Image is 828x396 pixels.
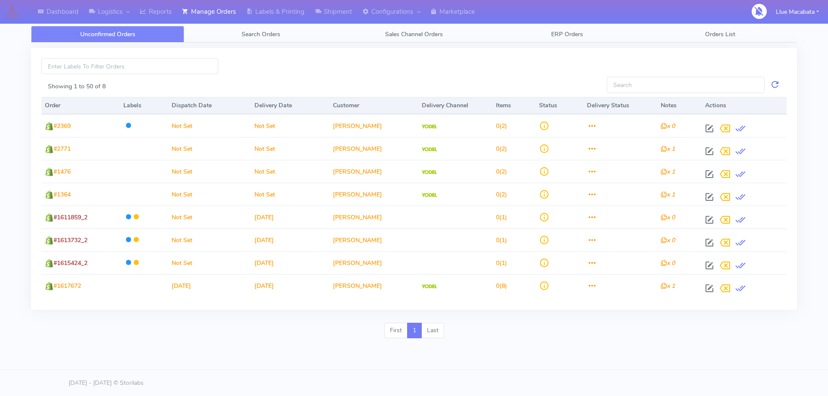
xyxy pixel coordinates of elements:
th: Order [41,97,120,114]
td: [PERSON_NAME] [329,114,418,137]
span: Sales Channel Orders [385,30,443,38]
td: [DATE] [251,206,329,228]
i: x 1 [661,282,675,290]
th: Delivery Status [583,97,657,114]
th: Dispatch Date [168,97,251,114]
img: Yodel [422,125,437,129]
input: Search [607,77,765,93]
td: Not Set [251,137,329,160]
td: Not Set [251,160,329,183]
button: Llue Macabata [769,3,825,21]
span: (8) [496,282,507,290]
td: [DATE] [251,251,329,274]
td: Not Set [251,183,329,206]
th: Status [536,97,583,114]
td: [PERSON_NAME] [329,183,418,206]
td: [DATE] [251,228,329,251]
span: #1611859_2 [53,213,88,221]
span: #1615424_2 [53,259,88,267]
ul: Tabs [31,26,797,43]
td: Not Set [168,114,251,137]
i: x 1 [661,168,675,176]
i: x 1 [661,190,675,199]
i: x 0 [661,259,675,267]
td: Not Set [168,228,251,251]
td: [PERSON_NAME] [329,137,418,160]
th: Customer [329,97,418,114]
span: 0 [496,236,499,244]
a: 1 [407,323,422,338]
span: 0 [496,190,499,199]
span: ERP Orders [551,30,583,38]
td: [PERSON_NAME] [329,251,418,274]
input: Enter Labels To Filter Orders [41,58,218,74]
i: x 0 [661,122,675,130]
span: #1613732_2 [53,236,88,244]
td: [DATE] [168,274,251,297]
th: Delivery Date [251,97,329,114]
span: 0 [496,282,499,290]
td: [PERSON_NAME] [329,274,418,297]
span: (1) [496,213,507,221]
img: Yodel [422,170,437,175]
img: Yodel [422,193,437,197]
label: Showing 1 to 50 of 8 [48,82,106,91]
span: Search Orders [241,30,280,38]
td: Not Set [168,160,251,183]
span: #2771 [53,145,71,153]
th: Actions [702,97,787,114]
td: [PERSON_NAME] [329,228,418,251]
span: (2) [496,122,507,130]
th: Delivery Channel [418,97,492,114]
span: 0 [496,145,499,153]
img: Yodel [422,147,437,152]
td: [PERSON_NAME] [329,206,418,228]
span: #1617672 [53,282,81,290]
td: Not Set [168,206,251,228]
td: [DATE] [251,274,329,297]
td: [PERSON_NAME] [329,160,418,183]
span: #1476 [53,168,71,176]
span: (1) [496,259,507,267]
td: Not Set [251,114,329,137]
span: 0 [496,168,499,176]
td: Not Set [168,137,251,160]
span: (2) [496,168,507,176]
span: 0 [496,259,499,267]
img: Yodel [422,284,437,289]
i: x 0 [661,236,675,244]
span: (1) [496,236,507,244]
i: x 1 [661,145,675,153]
span: Orders List [705,30,735,38]
i: x 0 [661,213,675,221]
span: 0 [496,213,499,221]
span: #1364 [53,190,71,199]
span: Unconfirmed Orders [80,30,135,38]
th: Labels [120,97,168,114]
span: (2) [496,145,507,153]
span: #2369 [53,122,71,130]
span: 0 [496,122,499,130]
td: Not Set [168,251,251,274]
td: Not Set [168,183,251,206]
th: Notes [657,97,702,114]
span: (2) [496,190,507,199]
th: Items [492,97,536,114]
